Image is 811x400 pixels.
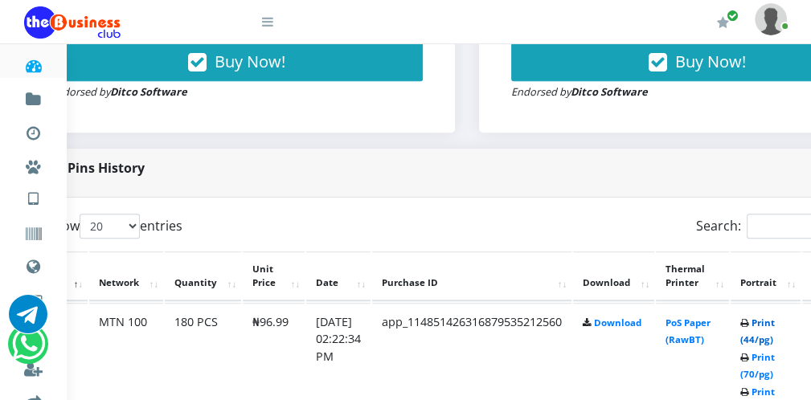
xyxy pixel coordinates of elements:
span: Renew/Upgrade Subscription [727,10,739,22]
th: Purchase ID: activate to sort column ascending [372,251,571,301]
span: Buy Now! [675,51,746,72]
button: Buy Now! [51,43,423,81]
span: Buy Now! [215,51,285,72]
strong: Ditco Software [571,84,648,99]
img: Logo [24,6,121,39]
th: Quantity: activate to sort column ascending [165,251,241,301]
a: Vouchers [24,212,43,251]
i: Renew/Upgrade Subscription [717,16,729,29]
label: Show entries [47,214,182,239]
a: Dashboard [24,43,43,82]
a: Fund wallet [24,77,43,116]
a: VTU [24,177,43,217]
th: Download: activate to sort column ascending [573,251,654,301]
th: Unit Price: activate to sort column ascending [243,251,305,301]
th: Date: activate to sort column ascending [306,251,371,301]
th: Network: activate to sort column ascending [89,251,163,301]
th: Portrait: activate to sort column ascending [731,251,801,301]
a: Data [24,244,43,284]
select: Showentries [80,214,140,239]
a: Register a Referral [24,347,43,386]
a: Print (44/pg) [740,316,775,346]
small: Endorsed by [51,84,187,99]
a: Miscellaneous Payments [24,145,43,183]
a: Transactions [24,111,43,149]
a: PoS Paper (RawBT) [666,316,711,346]
a: International VTU [61,200,195,227]
a: Cable TV, Electricity [24,280,43,318]
a: Print (70/pg) [740,351,775,381]
a: Nigerian VTU [61,177,195,204]
small: Endorsed by [511,84,648,99]
a: Chat for support [9,307,47,333]
a: Download [594,316,641,329]
img: User [755,3,787,35]
th: #: activate to sort column descending [48,251,88,301]
th: Thermal Printer: activate to sort column ascending [656,251,729,301]
strong: Ditco Software [110,84,187,99]
a: Chat for support [12,337,45,363]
